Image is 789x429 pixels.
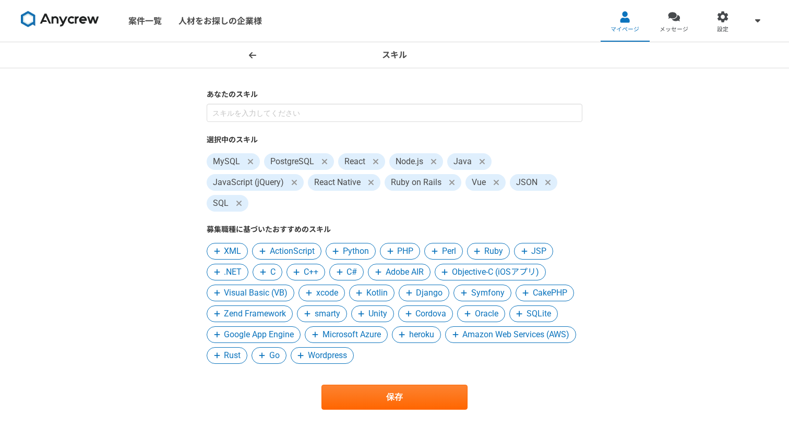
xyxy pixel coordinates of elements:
[308,174,380,191] span: React Native
[471,287,505,299] span: Symfony
[533,287,567,299] span: CakePHP
[207,104,582,122] input: スキルを入力してください
[368,308,387,320] span: Unity
[442,245,456,258] span: Perl
[207,195,248,212] span: SQL
[270,245,315,258] span: ActionScript
[475,308,498,320] span: Oracle
[409,328,434,341] span: heroku
[224,245,241,258] span: XML
[207,174,304,191] span: JavaScript (jQuery)
[224,308,286,320] span: Zend Framework
[207,153,260,170] span: MySQL
[338,153,385,170] span: React
[315,308,340,320] span: smarty
[531,245,546,258] span: JSP
[264,153,334,170] span: PostgreSQL
[389,153,443,170] span: Node.js
[447,153,492,170] span: Java
[366,287,388,299] span: Kotlin
[322,328,381,341] span: Microsoft Azure
[308,349,347,362] span: Wordpress
[452,266,539,278] span: Objective-C (iOSアプリ)
[386,266,424,278] span: Adobe AIR
[224,349,241,362] span: Rust
[462,328,569,341] span: Amazon Web Services (AWS)
[316,287,338,299] span: xcode
[385,174,461,191] span: Ruby on Rails
[611,26,639,34] span: マイページ
[269,349,280,362] span: Go
[224,266,242,278] span: .NET
[321,385,468,410] button: 保存
[484,245,503,258] span: Ruby
[382,49,407,62] h1: スキル
[346,266,357,278] span: C#
[207,134,582,145] label: 選択中のスキル
[415,308,446,320] span: Cordova
[465,174,506,191] span: Vue
[207,224,582,235] label: 募集職種に基づいたおすすめのスキル
[343,245,369,258] span: Python
[304,266,318,278] span: C++
[224,287,288,299] span: Visual Basic (VB)
[660,26,688,34] span: メッセージ
[207,89,582,100] label: あなたのスキル
[224,328,294,341] span: Google App Engine
[397,245,413,258] span: PHP
[717,26,728,34] span: 設定
[527,308,551,320] span: SQLite
[21,11,99,28] img: 8DqYSo04kwAAAAASUVORK5CYII=
[416,287,443,299] span: Django
[270,266,276,278] span: C
[510,174,557,191] span: JSON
